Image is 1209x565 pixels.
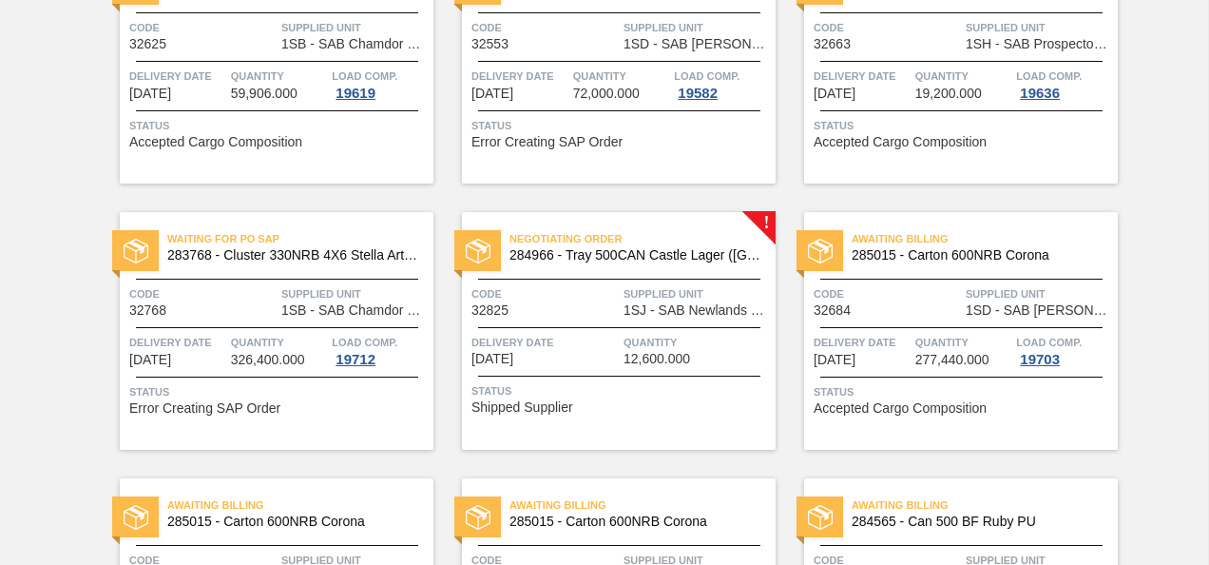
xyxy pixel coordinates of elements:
[281,284,429,303] span: Supplied Unit
[674,86,721,101] div: 19582
[129,401,280,416] span: Error Creating SAP Order
[332,352,379,367] div: 19712
[471,135,623,149] span: Error Creating SAP Order
[814,87,855,101] span: 10/11/2025
[129,333,226,352] span: Delivery Date
[332,333,429,367] a: Load Comp.19712
[1016,67,1082,86] span: Load Comp.
[674,67,771,101] a: Load Comp.19582
[332,86,379,101] div: 19619
[129,37,166,51] span: 32625
[471,37,509,51] span: 32553
[433,212,776,450] a: !statusNegotiating Order284966 - Tray 500CAN Castle Lager ([GEOGRAPHIC_DATA])Code32825Supplied Un...
[167,229,433,248] span: Waiting for PO SAP
[231,67,328,86] span: Quantity
[471,400,573,415] span: Shipped Supplier
[573,87,640,101] span: 72,000.000
[281,37,429,51] span: 1SB - SAB Chamdor Brewery
[167,496,433,515] span: Awaiting Billing
[814,401,987,416] span: Accepted Cargo Composition
[471,284,619,303] span: Code
[776,212,1118,450] a: statusAwaiting Billing285015 - Carton 600NRB CoronaCode32684Supplied Unit1SD - SAB [PERSON_NAME]D...
[509,515,760,529] span: 285015 - Carton 600NRB Corona
[808,505,833,530] img: status
[471,87,513,101] span: 10/10/2025
[814,116,1113,135] span: Status
[808,239,833,263] img: status
[915,87,982,101] span: 19,200.000
[129,382,429,401] span: Status
[624,284,771,303] span: Supplied Unit
[814,333,911,352] span: Delivery Date
[509,248,760,263] span: 284966 - Tray 500CAN Castle Lager (Hogwarts)
[466,239,490,263] img: status
[1016,86,1064,101] div: 19636
[231,333,328,352] span: Quantity
[471,67,568,86] span: Delivery Date
[814,303,851,318] span: 32684
[471,18,619,37] span: Code
[915,67,1012,86] span: Quantity
[624,352,690,366] span: 12,600.000
[852,496,1118,515] span: Awaiting Billing
[129,284,277,303] span: Code
[129,353,171,367] span: 10/11/2025
[509,496,776,515] span: Awaiting Billing
[129,18,277,37] span: Code
[814,37,851,51] span: 32663
[966,37,1113,51] span: 1SH - SAB Prospecton Brewery
[814,67,911,86] span: Delivery Date
[332,67,429,101] a: Load Comp.19619
[129,116,429,135] span: Status
[129,87,171,101] span: 10/09/2025
[1016,333,1113,367] a: Load Comp.19703
[129,67,226,86] span: Delivery Date
[167,515,418,529] span: 285015 - Carton 600NRB Corona
[814,18,961,37] span: Code
[966,303,1113,318] span: 1SD - SAB Rosslyn Brewery
[966,18,1113,37] span: Supplied Unit
[852,515,1103,529] span: 284565 - Can 500 BF Ruby PU
[624,333,771,352] span: Quantity
[332,333,397,352] span: Load Comp.
[471,333,619,352] span: Delivery Date
[281,18,429,37] span: Supplied Unit
[124,239,148,263] img: status
[814,382,1113,401] span: Status
[129,303,166,318] span: 32768
[231,353,305,367] span: 326,400.000
[915,333,1012,352] span: Quantity
[1016,333,1082,352] span: Load Comp.
[231,87,297,101] span: 59,906.000
[471,116,771,135] span: Status
[471,303,509,318] span: 32825
[674,67,739,86] span: Load Comp.
[852,229,1118,248] span: Awaiting Billing
[573,67,670,86] span: Quantity
[91,212,433,450] a: statusWaiting for PO SAP283768 - Cluster 330NRB 4X6 Stella Artois PUCode32768Supplied Unit1SB - S...
[966,284,1113,303] span: Supplied Unit
[814,135,987,149] span: Accepted Cargo Composition
[624,303,771,318] span: 1SJ - SAB Newlands Brewery
[915,353,989,367] span: 277,440.000
[129,135,302,149] span: Accepted Cargo Composition
[814,284,961,303] span: Code
[167,248,418,263] span: 283768 - Cluster 330NRB 4X6 Stella Artois PU
[852,248,1103,263] span: 285015 - Carton 600NRB Corona
[509,229,776,248] span: Negotiating Order
[124,505,148,530] img: status
[471,381,771,400] span: Status
[1016,352,1064,367] div: 19703
[624,37,771,51] span: 1SD - SAB Rosslyn Brewery
[332,67,397,86] span: Load Comp.
[1016,67,1113,101] a: Load Comp.19636
[466,505,490,530] img: status
[624,18,771,37] span: Supplied Unit
[814,353,855,367] span: 10/11/2025
[471,352,513,366] span: 10/11/2025
[281,303,429,318] span: 1SB - SAB Chamdor Brewery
